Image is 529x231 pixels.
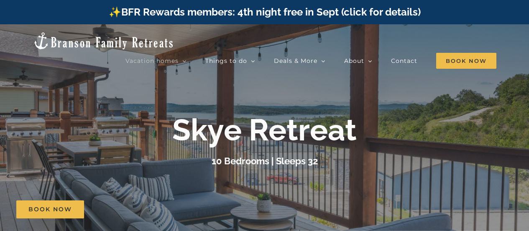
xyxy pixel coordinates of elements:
[274,58,317,64] span: Deals & More
[436,53,496,69] span: Book Now
[125,58,179,64] span: Vacation homes
[391,58,417,64] span: Contact
[391,52,417,69] a: Contact
[16,200,84,218] a: Book Now
[125,52,496,69] nav: Main Menu
[212,156,318,166] h3: 10 Bedrooms | Sleeps 32
[344,58,364,64] span: About
[274,52,325,69] a: Deals & More
[125,52,187,69] a: Vacation homes
[28,206,72,213] span: Book Now
[344,52,372,69] a: About
[205,52,255,69] a: Things to do
[109,6,421,18] a: ✨BFR Rewards members: 4th night free in Sept (click for details)
[172,112,357,148] b: Skye Retreat
[205,58,247,64] span: Things to do
[33,31,174,50] img: Branson Family Retreats Logo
